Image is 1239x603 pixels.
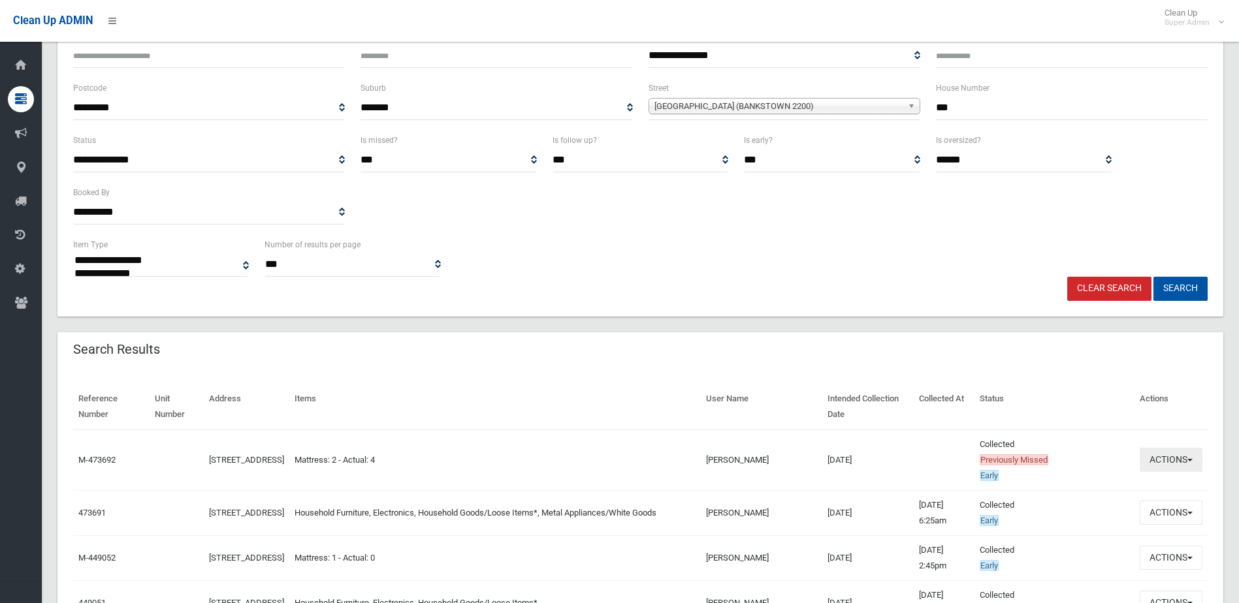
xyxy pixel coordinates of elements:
[209,553,284,563] a: [STREET_ADDRESS]
[209,508,284,518] a: [STREET_ADDRESS]
[980,470,999,481] span: Early
[289,490,700,535] td: Household Furniture, Electronics, Household Goods/Loose Items*, Metal Appliances/White Goods
[936,133,981,147] label: Is oversized?
[150,384,204,429] th: Unit Number
[1140,501,1202,525] button: Actions
[73,185,110,200] label: Booked By
[209,455,284,465] a: [STREET_ADDRESS]
[914,384,974,429] th: Collected At
[289,384,700,429] th: Items
[822,535,914,580] td: [DATE]
[265,238,361,252] label: Number of results per page
[980,560,999,571] span: Early
[1165,18,1210,27] small: Super Admin
[914,535,974,580] td: [DATE] 2:45pm
[73,238,108,252] label: Item Type
[974,535,1134,580] td: Collected
[701,384,822,429] th: User Name
[654,99,903,114] span: [GEOGRAPHIC_DATA] (BANKSTOWN 2200)
[1140,448,1202,472] button: Actions
[1067,277,1151,301] a: Clear Search
[974,384,1134,429] th: Status
[974,429,1134,491] td: Collected
[744,133,773,147] label: Is early?
[57,337,176,362] header: Search Results
[822,384,914,429] th: Intended Collection Date
[822,490,914,535] td: [DATE]
[980,454,1048,465] span: Previously Missed
[1158,8,1223,27] span: Clean Up
[78,455,116,465] a: M-473692
[974,490,1134,535] td: Collected
[822,429,914,491] td: [DATE]
[553,133,597,147] label: Is follow up?
[78,553,116,563] a: M-449052
[361,81,386,95] label: Suburb
[1134,384,1208,429] th: Actions
[936,81,990,95] label: House Number
[13,14,93,27] span: Clean Up ADMIN
[701,535,822,580] td: [PERSON_NAME]
[649,81,669,95] label: Street
[701,490,822,535] td: [PERSON_NAME]
[980,515,999,526] span: Early
[701,429,822,491] td: [PERSON_NAME]
[914,490,974,535] td: [DATE] 6:25am
[361,133,398,147] label: Is missed?
[73,81,106,95] label: Postcode
[1140,546,1202,570] button: Actions
[289,535,700,580] td: Mattress: 1 - Actual: 0
[78,508,106,518] a: 473691
[73,384,150,429] th: Reference Number
[204,384,289,429] th: Address
[1153,277,1208,301] button: Search
[289,429,700,491] td: Mattress: 2 - Actual: 4
[73,133,96,147] label: Status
